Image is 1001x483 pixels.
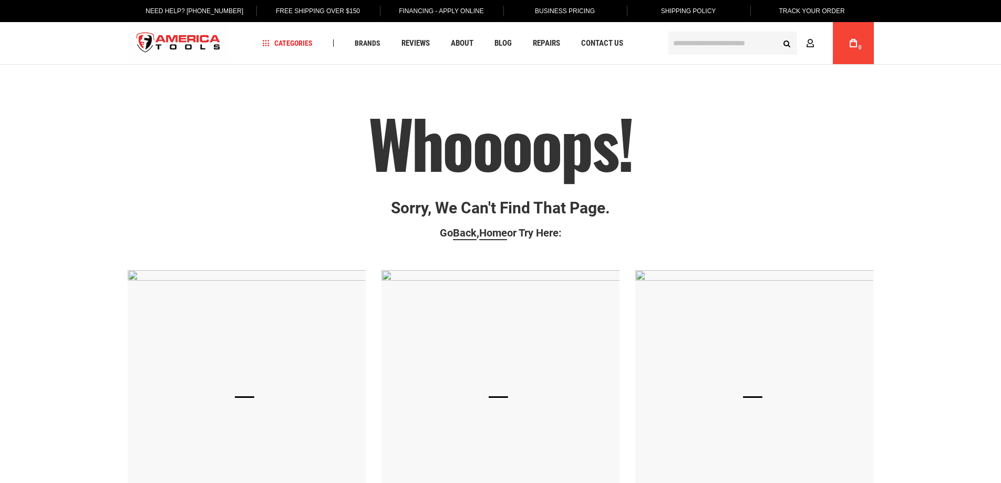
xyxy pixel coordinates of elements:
[479,227,507,239] span: Home
[777,33,797,53] button: Search
[262,39,313,47] span: Categories
[128,107,874,178] h1: Whoooops!
[490,36,517,50] a: Blog
[661,7,716,15] span: Shipping Policy
[843,22,863,64] a: 0
[453,227,477,239] span: Back
[128,24,230,63] a: store logo
[479,227,507,240] a: Home
[446,36,478,50] a: About
[581,39,623,47] span: Contact Us
[494,39,512,47] span: Blog
[859,45,862,50] span: 0
[451,39,473,47] span: About
[350,36,385,50] a: Brands
[401,39,430,47] span: Reviews
[128,227,874,239] p: Go , or Try Here:
[397,36,435,50] a: Reviews
[533,39,560,47] span: Repairs
[355,39,380,47] span: Brands
[528,36,565,50] a: Repairs
[128,199,874,217] p: Sorry, we can't find that page.
[128,24,230,63] img: America Tools
[576,36,628,50] a: Contact Us
[257,36,317,50] a: Categories
[453,227,477,240] a: Back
